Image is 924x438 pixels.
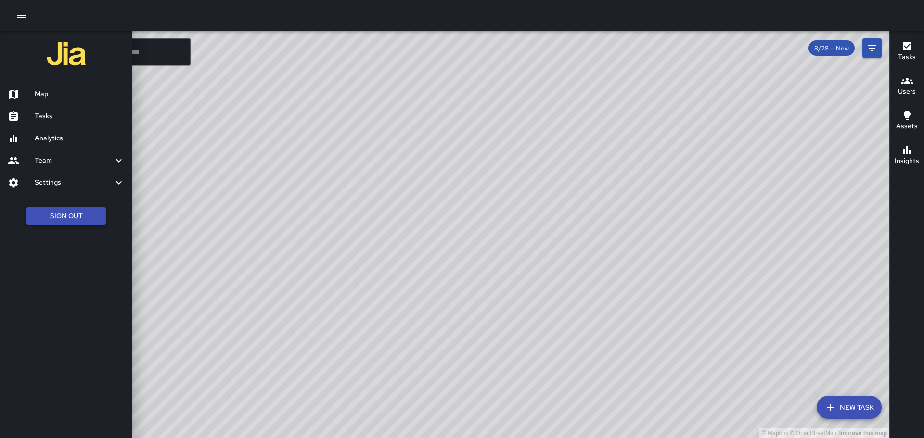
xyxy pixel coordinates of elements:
[898,87,916,97] h6: Users
[35,89,125,100] h6: Map
[35,177,113,188] h6: Settings
[817,396,882,419] button: New Task
[896,121,918,132] h6: Assets
[895,156,919,166] h6: Insights
[898,52,916,63] h6: Tasks
[35,133,125,144] h6: Analytics
[35,111,125,122] h6: Tasks
[47,35,86,73] img: jia-logo
[35,155,113,166] h6: Team
[26,207,106,225] button: Sign Out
